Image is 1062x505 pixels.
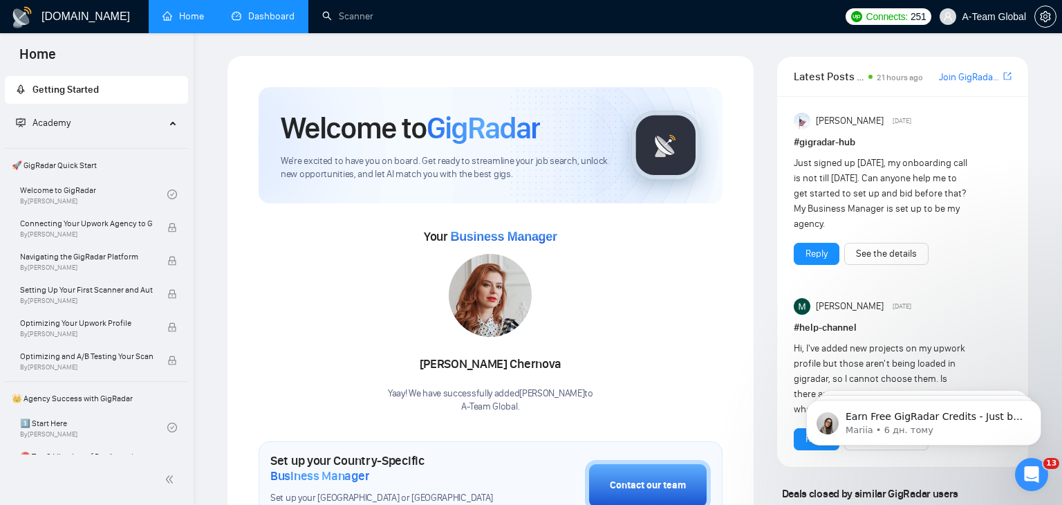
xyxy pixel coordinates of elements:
span: setting [1035,11,1056,22]
div: Contact our team [610,478,686,493]
span: check-circle [167,423,177,432]
span: Home [8,44,67,73]
div: Hi, I've added new projects on my upwork profile but those aren't being loaded in gigradar, so I ... [794,341,968,417]
h1: # gigradar-hub [794,135,1012,150]
span: Academy [16,117,71,129]
a: Reply [805,246,828,261]
span: Your [424,229,557,244]
span: lock [167,223,177,232]
span: lock [167,256,177,266]
span: [DATE] [893,115,911,127]
span: [PERSON_NAME] [816,113,884,129]
span: 13 [1043,458,1059,469]
span: We're excited to have you on board. Get ready to streamline your job search, unlock new opportuni... [281,155,609,181]
img: gigradar-logo.png [631,111,700,180]
h1: Welcome to [281,109,540,147]
span: lock [167,356,177,365]
button: Reply [794,243,839,265]
a: 1️⃣ Start HereBy[PERSON_NAME] [20,412,167,443]
a: searchScanner [322,10,373,22]
img: Milan Stojanovic [794,298,810,315]
iframe: Intercom live chat [1015,458,1048,491]
span: fund-projection-screen [16,118,26,127]
span: By [PERSON_NAME] [20,363,153,371]
span: 251 [911,9,926,24]
span: 21 hours ago [877,73,923,82]
img: 1686131547568-39.jpg [449,254,532,337]
div: Just signed up [DATE], my onboarding call is not till [DATE]. Can anyone help me to get started t... [794,156,968,232]
span: check-circle [167,190,177,199]
span: Academy [32,117,71,129]
span: Connects: [866,9,908,24]
span: Business Manager [270,468,369,484]
li: Getting Started [5,76,188,104]
span: By [PERSON_NAME] [20,330,153,338]
span: By [PERSON_NAME] [20,297,153,305]
h1: # help-channel [794,320,1012,336]
a: dashboardDashboard [232,10,295,22]
a: setting [1034,11,1056,22]
img: Anisuzzaman Khan [794,113,810,129]
span: By [PERSON_NAME] [20,264,153,272]
button: See the details [844,243,929,265]
span: Navigating the GigRadar Platform [20,250,153,264]
span: Getting Started [32,84,99,95]
span: lock [167,289,177,299]
img: logo [11,6,33,28]
h1: Set up your Country-Specific [270,453,516,484]
img: upwork-logo.png [851,11,862,22]
button: setting [1034,6,1056,28]
span: user [943,12,953,21]
a: homeHome [162,10,204,22]
div: [PERSON_NAME] Chernova [388,353,593,376]
a: See the details [856,246,917,261]
span: [PERSON_NAME] [816,299,884,314]
span: GigRadar [427,109,540,147]
span: 👑 Agency Success with GigRadar [6,385,187,412]
span: 🚀 GigRadar Quick Start [6,151,187,179]
p: A-Team Global . [388,401,593,414]
span: double-left [165,472,178,486]
div: Yaay! We have successfully added [PERSON_NAME] to [388,387,593,414]
span: Latest Posts from the GigRadar Community [794,68,864,85]
span: ⛔ Top 3 Mistakes of Pro Agencies [20,450,153,463]
span: rocket [16,84,26,94]
a: Welcome to GigRadarBy[PERSON_NAME] [20,179,167,210]
span: By [PERSON_NAME] [20,230,153,239]
span: Optimizing and A/B Testing Your Scanner for Better Results [20,349,153,363]
span: Business Manager [450,230,557,244]
span: [DATE] [893,300,911,313]
span: Connecting Your Upwork Agency to GigRadar [20,217,153,230]
span: lock [167,322,177,332]
span: Setting Up Your First Scanner and Auto-Bidder [20,283,153,297]
a: Join GigRadar Slack Community [939,70,1000,85]
iframe: Intercom notifications повідомлення [785,371,1062,468]
span: export [1003,71,1012,82]
span: Optimizing Your Upwork Profile [20,316,153,330]
a: export [1003,70,1012,83]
